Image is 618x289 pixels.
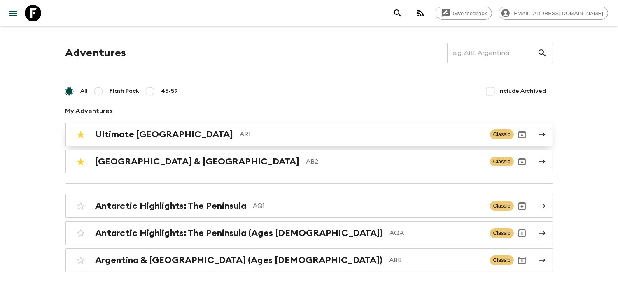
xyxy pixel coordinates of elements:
[514,198,530,214] button: Archive
[65,123,553,146] a: Ultimate [GEOGRAPHIC_DATA]AR1ClassicArchive
[490,255,514,265] span: Classic
[65,106,553,116] p: My Adventures
[96,228,383,238] h2: Antarctic Highlights: The Peninsula (Ages [DEMOGRAPHIC_DATA])
[110,87,140,95] span: Flash Pack
[96,201,247,211] h2: Antarctic Highlights: The Peninsula
[5,5,21,21] button: menu
[65,45,126,61] h1: Adventures
[490,157,514,166] span: Classic
[514,225,530,241] button: Archive
[514,252,530,268] button: Archive
[389,5,406,21] button: search adventures
[390,228,483,238] p: AQA
[240,129,483,139] p: AR1
[447,42,537,65] input: e.g. AR1, Argentina
[81,87,88,95] span: All
[490,228,514,238] span: Classic
[436,7,492,20] a: Give feedback
[389,255,483,265] p: ABB
[161,87,178,95] span: 45-59
[499,7,608,20] div: [EMAIL_ADDRESS][DOMAIN_NAME]
[514,153,530,170] button: Archive
[65,221,553,245] a: Antarctic Highlights: The Peninsula (Ages [DEMOGRAPHIC_DATA])AQAClassicArchive
[65,150,553,173] a: [GEOGRAPHIC_DATA] & [GEOGRAPHIC_DATA]AB2ClassicArchive
[96,255,383,266] h2: Argentina & [GEOGRAPHIC_DATA] (Ages [DEMOGRAPHIC_DATA])
[448,10,492,16] span: Give feedback
[514,126,530,143] button: Archive
[499,87,546,95] span: Include Archived
[253,201,483,211] p: AQ1
[490,201,514,211] span: Classic
[306,157,483,166] p: AB2
[490,129,514,139] span: Classic
[65,194,553,218] a: Antarctic Highlights: The PeninsulaAQ1ClassicArchive
[65,248,553,272] a: Argentina & [GEOGRAPHIC_DATA] (Ages [DEMOGRAPHIC_DATA])ABBClassicArchive
[96,129,233,140] h2: Ultimate [GEOGRAPHIC_DATA]
[96,156,300,167] h2: [GEOGRAPHIC_DATA] & [GEOGRAPHIC_DATA]
[508,10,608,16] span: [EMAIL_ADDRESS][DOMAIN_NAME]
